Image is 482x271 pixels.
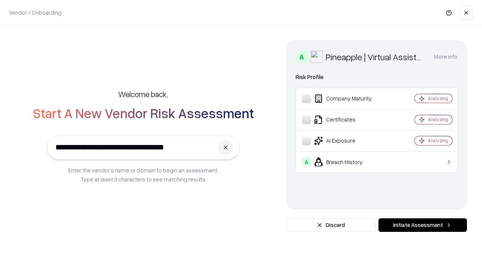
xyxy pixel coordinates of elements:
div: Risk Profile [296,73,458,82]
button: Discard [286,218,375,232]
p: Vendor / Onboarding [9,9,61,17]
div: Pineapple | Virtual Assistant Agency [326,51,425,63]
div: A [296,51,308,63]
div: Analyzing [428,116,448,123]
p: Enter the vendor’s name or domain to begin an assessment. Type at least 3 characters to see match... [68,166,218,184]
button: Initiate Assessment [378,218,467,232]
div: AI Exposure [302,136,392,145]
h2: Start A New Vendor Risk Assessment [33,105,254,120]
img: Pineapple | Virtual Assistant Agency [311,51,323,63]
div: Analyzing [428,95,448,102]
div: Breach History [302,157,392,166]
h5: Welcome back, [118,89,168,99]
button: More info [434,50,458,64]
div: Certificates [302,115,392,124]
div: Company Maturity [302,94,392,103]
div: Analyzing [428,137,448,144]
div: A [302,157,311,166]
